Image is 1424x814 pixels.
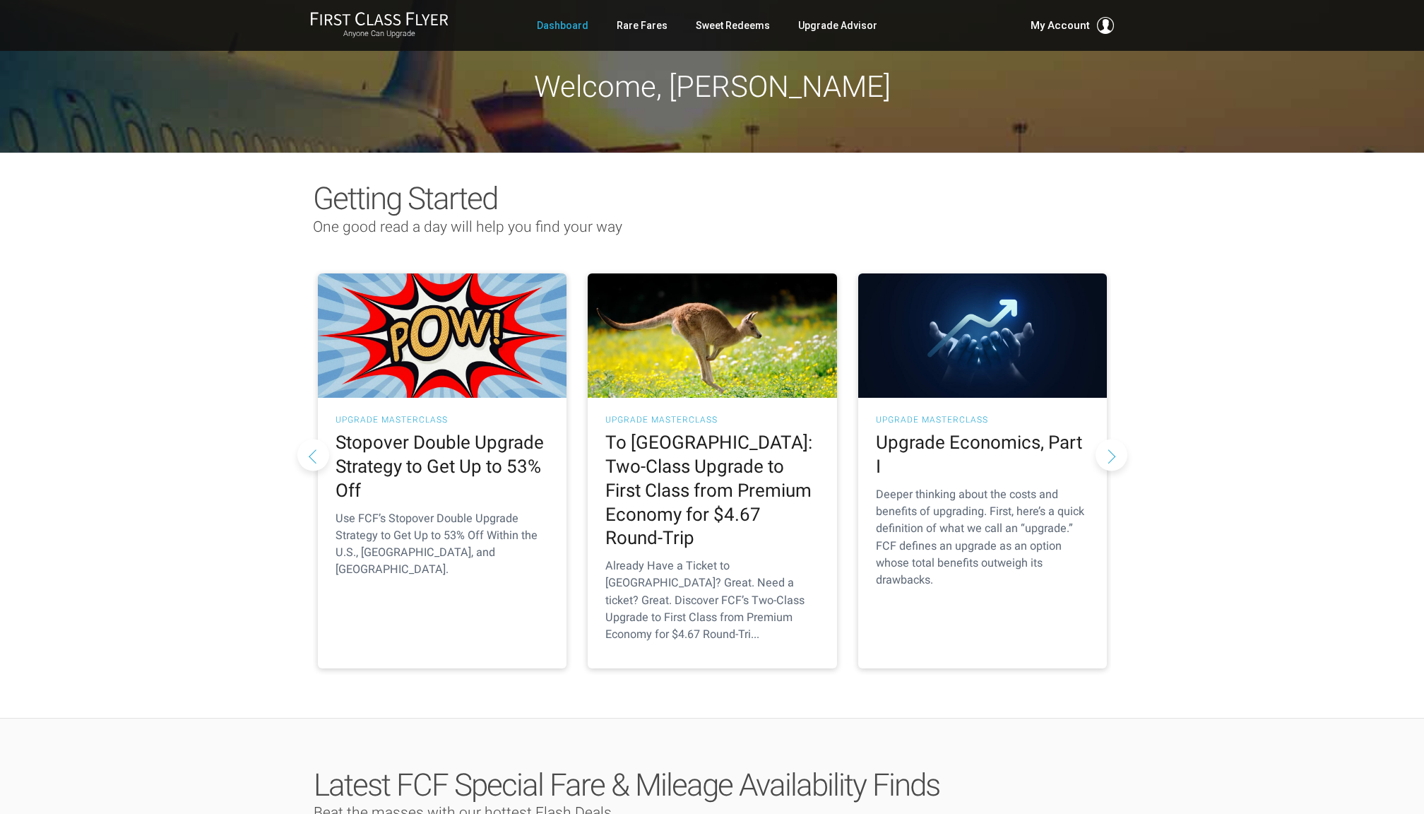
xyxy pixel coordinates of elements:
[534,69,891,104] span: Welcome, [PERSON_NAME]
[1031,17,1090,34] span: My Account
[336,415,549,424] h3: UPGRADE MASTERCLASS
[605,431,819,550] h2: To [GEOGRAPHIC_DATA]: Two-Class Upgrade to First Class from Premium Economy for $4.67 Round-Trip
[310,11,449,40] a: First Class FlyerAnyone Can Upgrade
[605,558,819,643] p: Already Have a Ticket to [GEOGRAPHIC_DATA]? Great. Need a ticket? Great. Discover FCF’s Two-Class...
[297,439,329,471] button: Previous slide
[537,13,588,38] a: Dashboard
[1096,439,1127,471] button: Next slide
[696,13,770,38] a: Sweet Redeems
[313,218,622,235] span: One good read a day will help you find your way
[617,13,667,38] a: Rare Fares
[310,11,449,26] img: First Class Flyer
[1031,17,1114,34] button: My Account
[310,29,449,39] small: Anyone Can Upgrade
[876,431,1089,479] h2: Upgrade Economics, Part I
[318,273,566,668] a: UPGRADE MASTERCLASS Stopover Double Upgrade Strategy to Get Up to 53% Off Use FCF’s Stopover Doub...
[336,510,549,579] p: Use FCF’s Stopover Double Upgrade Strategy to Get Up to 53% Off Within the U.S., [GEOGRAPHIC_DATA...
[588,273,836,668] a: UPGRADE MASTERCLASS To [GEOGRAPHIC_DATA]: Two-Class Upgrade to First Class from Premium Economy f...
[605,415,819,424] h3: UPGRADE MASTERCLASS
[314,767,939,803] span: Latest FCF Special Fare & Mileage Availability Finds
[858,273,1107,668] a: UPGRADE MASTERCLASS Upgrade Economics, Part I Deeper thinking about the costs and benefits of upg...
[798,13,877,38] a: Upgrade Advisor
[876,415,1089,424] h3: UPGRADE MASTERCLASS
[313,180,497,217] span: Getting Started
[876,486,1089,589] p: Deeper thinking about the costs and benefits of upgrading. First, here’s a quick definition of wh...
[336,431,549,502] h2: Stopover Double Upgrade Strategy to Get Up to 53% Off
